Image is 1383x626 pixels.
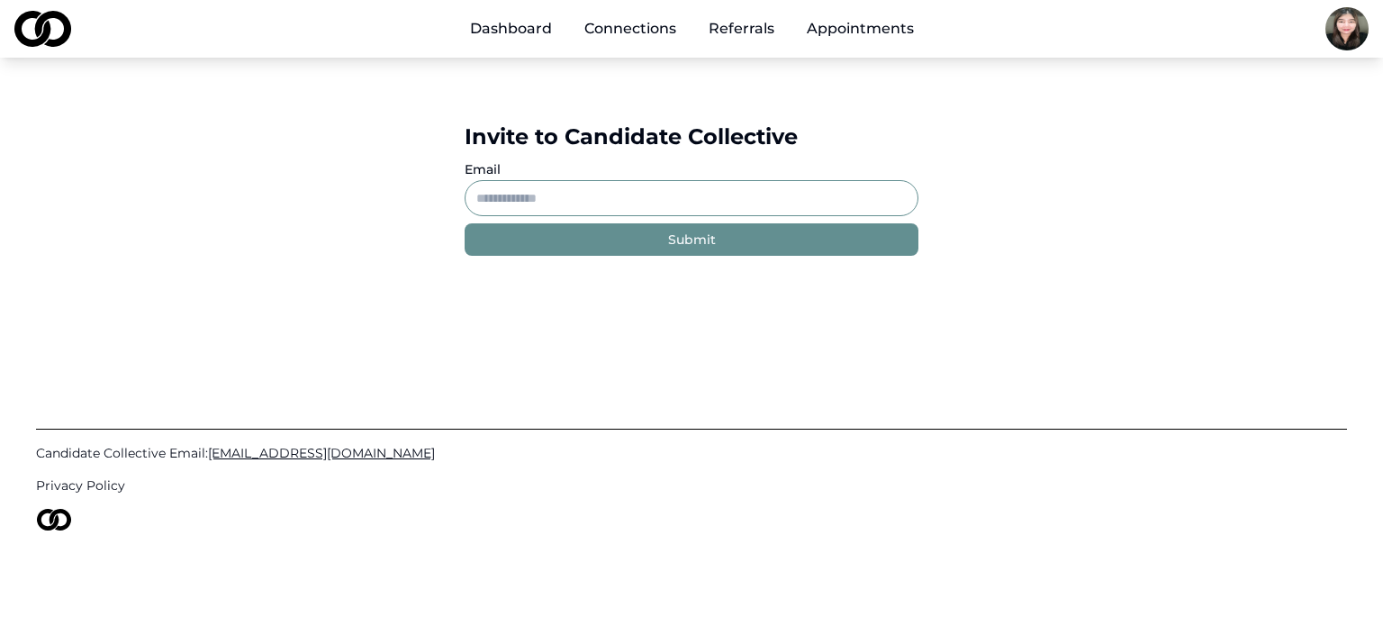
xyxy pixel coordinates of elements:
img: logo [36,509,72,531]
div: Invite to Candidate Collective [465,122,918,151]
img: c5a994b8-1df4-4c55-a0c5-fff68abd3c00-Kim%20Headshot-profile_picture.jpg [1325,7,1369,50]
button: Submit [465,223,918,256]
label: Email [465,161,501,177]
img: logo [14,11,71,47]
nav: Main [456,11,928,47]
a: Dashboard [456,11,566,47]
a: Appointments [792,11,928,47]
a: Candidate Collective Email:[EMAIL_ADDRESS][DOMAIN_NAME] [36,444,1347,462]
a: Connections [570,11,691,47]
a: Privacy Policy [36,476,1347,494]
div: Submit [668,231,716,249]
a: Referrals [694,11,789,47]
span: [EMAIL_ADDRESS][DOMAIN_NAME] [208,445,435,461]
